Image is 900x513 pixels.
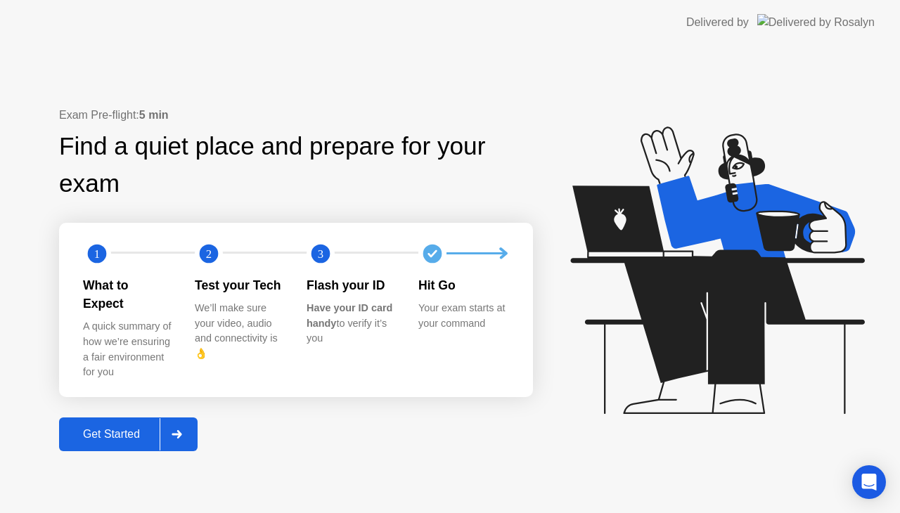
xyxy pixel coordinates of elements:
div: Flash your ID [307,276,396,294]
img: Delivered by Rosalyn [757,14,875,30]
div: to verify it’s you [307,301,396,346]
div: What to Expect [83,276,172,313]
text: 2 [206,247,212,260]
text: 3 [318,247,323,260]
b: 5 min [139,109,169,121]
div: Get Started [63,428,160,441]
div: Test your Tech [195,276,284,294]
div: Your exam starts at your command [418,301,508,331]
text: 1 [94,247,100,260]
button: Get Started [59,417,198,451]
b: Have your ID card handy [307,302,392,329]
div: Open Intercom Messenger [852,465,886,499]
div: Delivered by [686,14,749,31]
div: A quick summary of how we’re ensuring a fair environment for you [83,319,172,379]
div: Find a quiet place and prepare for your exam [59,128,533,202]
div: We’ll make sure your video, audio and connectivity is 👌 [195,301,284,361]
div: Hit Go [418,276,508,294]
div: Exam Pre-flight: [59,107,533,124]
